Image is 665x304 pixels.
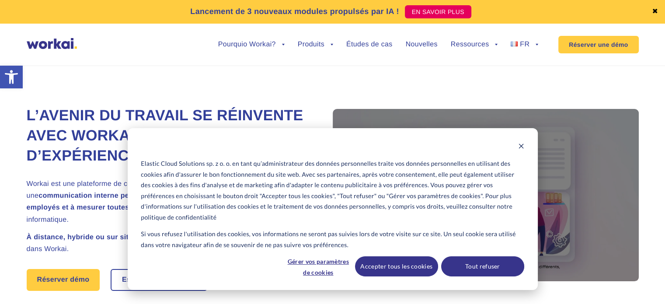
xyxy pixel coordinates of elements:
[518,142,524,153] button: Dismiss cookie banner
[142,10,281,28] input: you@company.com
[441,256,524,276] button: Tout refuser
[27,234,133,241] strong: À distance, hybride ou sur site
[451,41,498,48] a: Ressources
[558,36,638,53] a: Réserver une démo
[141,212,216,223] a: politique de confidentialité
[652,8,658,15] a: ✖
[520,41,529,48] span: FR
[27,178,311,226] h2: Workai est une plateforme de communication unifiée qui vous aide à mener une , sans aucune compét...
[141,158,524,223] p: Elastic Cloud Solutions sp. z o. o. en tant qu’administrateur des données personnelles traite vos...
[128,128,538,290] div: Cookie banner
[333,109,639,281] div: Play video
[27,106,311,166] h1: L’avenir du travail se réinvente avec Workai, la plateforme d’expérience employé
[346,41,393,48] a: Études de cas
[406,41,438,48] a: Nouvelles
[27,234,306,253] span: – l’expérience numérique des employés se développe dans Workai
[355,256,438,276] button: Accepter tous les cookies
[218,41,285,48] a: Pourquio Workai?
[111,270,206,290] a: Essayer gratuitement
[190,6,399,17] p: Lancement de 3 nouveaux modules propulsés par IA !
[27,231,311,255] h2: .
[405,5,471,18] a: EN SAVOIR PLUS
[27,269,100,291] a: Réserver démo
[285,256,352,276] button: Gérer vos paramètres de cookies
[298,41,333,48] a: Produits
[141,229,524,250] p: Si vous refusez l'utilisation des cookies, vos informations ne seront pas suivies lors de votre v...
[46,74,82,81] a: Privacy Policy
